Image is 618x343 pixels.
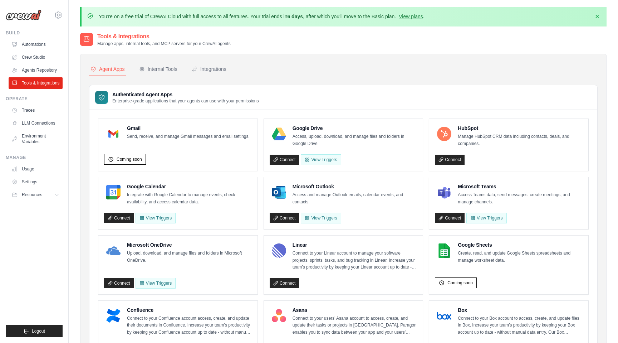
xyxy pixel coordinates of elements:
[293,315,417,336] p: Connect to your users’ Asana account to access, create, and update their tasks or projects in [GE...
[466,213,506,223] : View Triggers
[112,98,259,104] p: Enterprise-grade applications that your agents can use with your permissions
[287,14,303,19] strong: 6 days
[127,306,252,314] h4: Confluence
[9,39,63,50] a: Automations
[136,213,176,223] button: View Triggers
[270,278,299,288] a: Connect
[293,183,417,190] h4: Microsoft Outlook
[127,125,250,132] h4: Gmail
[458,192,583,206] p: Access Teams data, send messages, create meetings, and manage channels.
[9,52,63,63] a: Crew Studio
[112,91,259,98] h3: Authenticated Agent Apps
[458,125,583,132] h4: HubSpot
[32,328,45,334] span: Logout
[99,13,425,20] p: You're on a free trial of CrewAI Cloud with full access to all features. Your trial ends in , aft...
[6,10,41,20] img: Logo
[272,127,286,141] img: Google Drive Logo
[293,133,417,147] p: Access, upload, download, and manage files and folders in Google Drive.
[270,213,299,223] a: Connect
[437,309,451,323] img: Box Logo
[127,183,252,190] h4: Google Calendar
[435,213,465,223] a: Connect
[9,105,63,116] a: Traces
[106,309,121,323] img: Confluence Logo
[89,63,126,76] button: Agent Apps
[9,64,63,76] a: Agents Repository
[190,63,228,76] button: Integrations
[6,325,63,337] button: Logout
[399,14,423,19] a: View plans
[106,243,121,258] img: Microsoft OneDrive Logo
[301,213,341,223] : View Triggers
[272,185,286,199] img: Microsoft Outlook Logo
[97,41,231,47] p: Manage apps, internal tools, and MCP servers for your CrewAI agents
[272,243,286,258] img: Linear Logo
[435,155,465,165] a: Connect
[437,185,451,199] img: Microsoft Teams Logo
[293,125,417,132] h4: Google Drive
[106,127,121,141] img: Gmail Logo
[127,250,252,264] p: Upload, download, and manage files and folders in Microsoft OneDrive.
[458,315,583,336] p: Connect to your Box account to access, create, and update files in Box. Increase your team’s prod...
[447,280,473,286] span: Coming soon
[437,243,451,258] img: Google Sheets Logo
[9,130,63,148] a: Environment Variables
[104,213,134,223] a: Connect
[9,77,63,89] a: Tools & Integrations
[136,278,176,289] : View Triggers
[293,250,417,271] p: Connect to your Linear account to manage your software projects, sprints, tasks, and bug tracking...
[127,241,252,248] h4: Microsoft OneDrive
[9,176,63,188] a: Settings
[138,63,179,76] button: Internal Tools
[6,96,63,102] div: Operate
[106,185,121,199] img: Google Calendar Logo
[9,117,63,129] a: LLM Connections
[97,32,231,41] h2: Tools & Integrations
[104,278,134,288] a: Connect
[437,127,451,141] img: HubSpot Logo
[458,133,583,147] p: Manage HubSpot CRM data including contacts, deals, and companies.
[270,155,299,165] a: Connect
[458,183,583,190] h4: Microsoft Teams
[6,30,63,36] div: Build
[458,250,583,264] p: Create, read, and update Google Sheets spreadsheets and manage worksheet data.
[127,315,252,336] p: Connect to your Confluence account access, create, and update their documents in Confluence. Incr...
[139,66,177,73] div: Internal Tools
[272,309,286,323] img: Asana Logo
[127,133,250,140] p: Send, receive, and manage Gmail messages and email settings.
[127,192,252,206] p: Integrate with Google Calendar to manage events, check availability, and access calendar data.
[458,306,583,314] h4: Box
[90,66,125,73] div: Agent Apps
[9,163,63,175] a: Usage
[301,154,341,165] : View Triggers
[6,155,63,160] div: Manage
[293,241,417,248] h4: Linear
[22,192,42,198] span: Resources
[117,156,142,162] span: Coming soon
[293,192,417,206] p: Access and manage Outlook emails, calendar events, and contacts.
[192,66,226,73] div: Integrations
[9,189,63,201] button: Resources
[293,306,417,314] h4: Asana
[458,241,583,248] h4: Google Sheets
